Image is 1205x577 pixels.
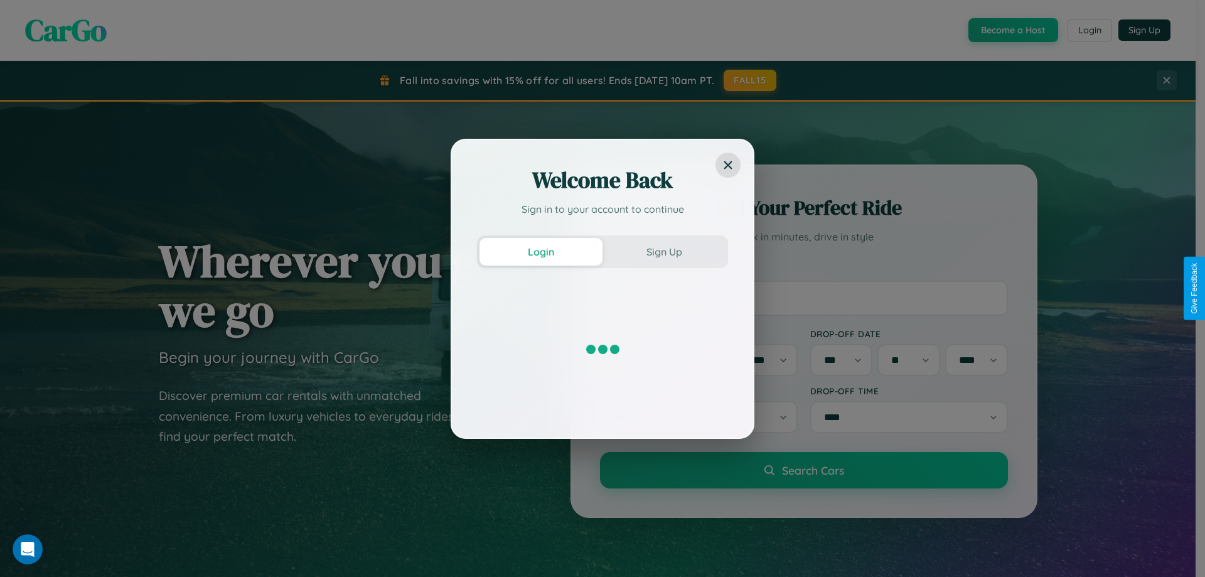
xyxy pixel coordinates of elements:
div: Give Feedback [1190,263,1199,314]
button: Login [479,238,602,266]
p: Sign in to your account to continue [477,202,728,217]
iframe: Intercom live chat [13,534,43,564]
h2: Welcome Back [477,165,728,195]
button: Sign Up [602,238,726,266]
